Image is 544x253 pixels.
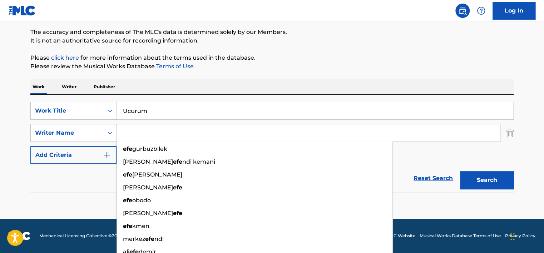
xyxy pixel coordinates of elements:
span: gurbuzbilek [132,145,167,152]
p: The accuracy and completeness of The MLC's data is determined solely by our Members. [30,28,514,36]
p: Please review the Musical Works Database [30,62,514,71]
span: kmen [132,223,149,229]
a: Privacy Policy [505,233,535,239]
a: Log In [493,2,535,20]
a: Musical Works Database Terms of Use [420,233,501,239]
button: Search [460,171,514,189]
div: Work Title [35,106,99,115]
img: search [458,6,467,15]
a: click here [51,54,79,61]
span: [PERSON_NAME] [123,158,173,165]
div: চ্যাট উইজেট [508,219,544,253]
p: Writer [60,79,79,94]
div: টেনে আনুন [510,226,515,247]
form: Search Form [30,102,514,193]
div: Help [474,4,488,18]
strong: efe [145,235,154,242]
strong: efe [173,210,182,217]
span: obodo [132,197,151,204]
span: [PERSON_NAME] [132,171,182,178]
a: Public Search [455,4,470,18]
img: 9d2ae6d4665cec9f34b9.svg [103,151,111,159]
img: MLC Logo [9,5,36,16]
a: The MLC Website [378,233,415,239]
img: help [477,6,485,15]
strong: efe [123,197,132,204]
strong: efe [173,158,182,165]
iframe: Chat Widget [508,219,544,253]
button: Add Criteria [30,146,117,164]
img: logo [9,232,31,240]
p: Please for more information about the terms used in the database. [30,54,514,62]
p: It is not an authoritative source for recording information. [30,36,514,45]
p: Work [30,79,47,94]
strong: efe [123,223,132,229]
span: [PERSON_NAME] [123,210,173,217]
a: Terms of Use [155,63,194,70]
strong: efe [123,145,132,152]
strong: efe [173,184,182,191]
span: Mechanical Licensing Collective © 2025 [39,233,122,239]
span: [PERSON_NAME] [123,184,173,191]
span: ndi [154,235,164,242]
p: Publisher [92,79,117,94]
span: ndi kemani [182,158,215,165]
span: merkez [123,235,145,242]
a: Reset Search [410,170,456,186]
strong: efe [123,171,132,178]
img: Delete Criterion [506,124,514,142]
div: Writer Name [35,129,99,137]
